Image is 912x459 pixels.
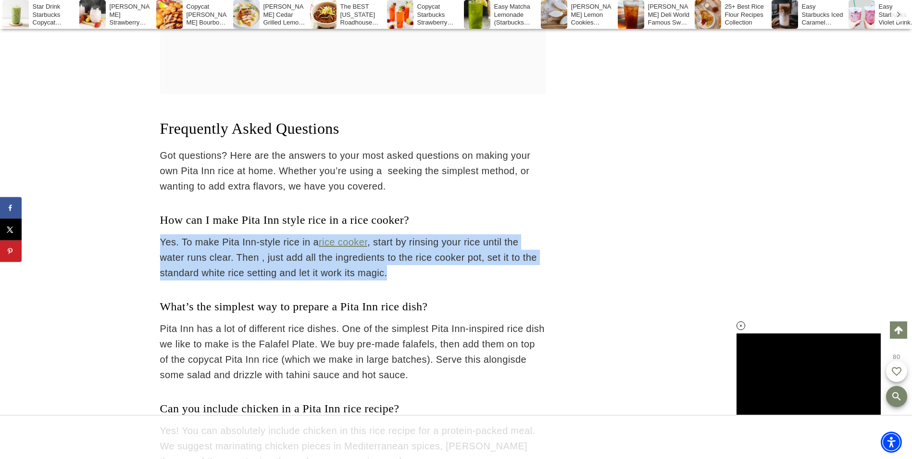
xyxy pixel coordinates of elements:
[281,416,631,459] iframe: Advertisement
[160,120,339,137] span: Frequently Asked Questions
[737,333,881,415] iframe: Advertisement
[319,237,367,247] a: rice cooker
[160,300,428,313] span: What’s the simplest way to prepare a Pita Inn rice dish?
[881,432,902,453] div: Accessibility Menu
[160,234,546,280] p: Yes. To make Pita Inn-style rice in a , start by rinsing your rice until the water runs clear. Th...
[160,402,400,415] span: Can you include chicken in a Pita Inn rice recipe?
[890,321,907,339] a: Scroll to top
[160,321,546,382] p: Pita Inn has a lot of different rice dishes. One of the simplest Pita Inn-inspired rice dish we l...
[160,148,546,194] p: Got questions? Here are the answers to your most asked questions on making your own Pita Inn rice...
[160,214,410,226] span: How can I make Pita Inn style rice in a rice cooker?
